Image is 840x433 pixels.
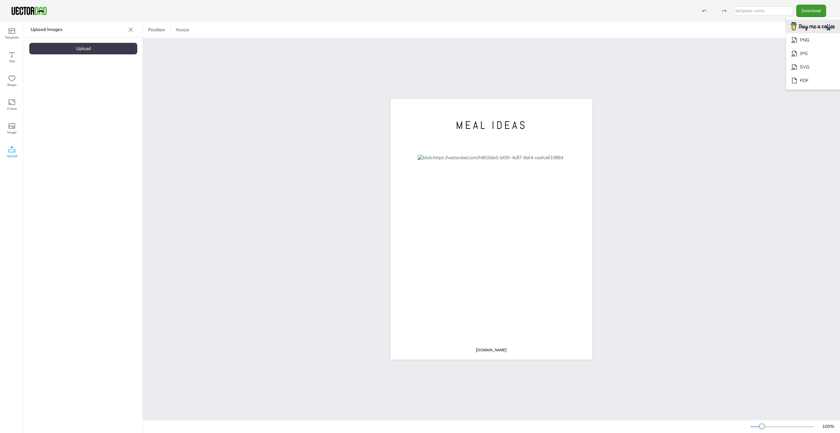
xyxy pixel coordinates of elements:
span: Position [147,27,166,33]
span: Shape [7,82,16,88]
button: Resize [173,25,192,35]
button: Download [796,5,826,17]
div: Upload [29,43,137,54]
li: SVG [786,60,840,74]
div: 100 % [820,423,836,430]
span: Text [9,59,15,64]
li: PNG [786,33,840,47]
span: MEAL IDEAS [456,118,527,132]
span: Image [7,130,16,135]
ul: Download [786,17,840,90]
span: Frame [7,106,17,111]
li: PDF [786,74,840,87]
span: [DOMAIN_NAME] [476,347,507,352]
span: Upload [7,154,17,159]
img: buymecoffee.png [787,20,839,33]
img: VectorDad-1.png [11,6,48,16]
input: template name [734,6,793,15]
p: Upload Images [31,22,125,38]
li: JPG [786,47,840,60]
span: Template [5,35,19,40]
